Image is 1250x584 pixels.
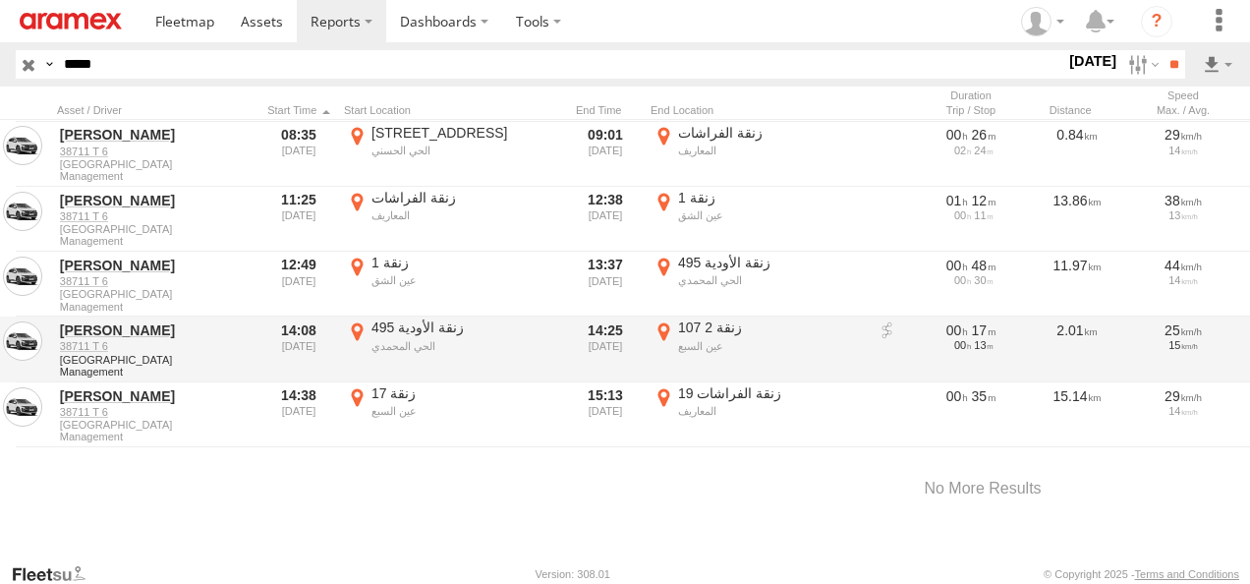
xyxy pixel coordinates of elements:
[678,384,864,402] div: 19 زنقة الفراشات
[678,208,864,222] div: عين الشق
[371,189,557,206] div: زنقة الفراشات
[60,419,251,431] span: [GEOGRAPHIC_DATA]
[651,319,867,380] label: Click to View Event Location
[954,209,971,221] span: 00
[1137,209,1229,221] div: 13
[925,257,1017,274] div: [2881s] 24/09/2025 12:49 - 24/09/2025 13:37
[60,366,251,378] span: Filter Results to this Group
[344,254,560,315] label: Click to View Event Location
[878,321,897,341] a: View on breadcrumb report
[1028,319,1126,380] div: 2.01
[20,13,122,29] img: aramex-logo.svg
[568,189,643,250] div: 12:38 [DATE]
[60,209,251,223] a: 38711 T 6
[60,405,251,419] a: 38711 T 6
[1137,192,1229,209] div: 38
[974,209,993,221] span: 11
[651,254,867,315] label: Click to View Event Location
[651,384,867,445] label: Click to View Event Location
[261,124,336,185] div: 08:35 [DATE]
[57,103,254,117] div: Click to Sort
[972,127,996,143] span: 26
[371,319,557,336] div: 495 زنقة الأودية
[261,189,336,250] div: 11:25 [DATE]
[60,387,251,405] a: [PERSON_NAME]
[954,339,971,351] span: 00
[3,126,42,165] a: View Asset in Asset Management
[925,387,1017,405] div: [2117s] 24/09/2025 14:38 - 24/09/2025 15:13
[568,384,643,445] div: 15:13 [DATE]
[261,384,336,445] div: 14:38 [DATE]
[1028,103,1126,117] div: Click to Sort
[1137,387,1229,405] div: 29
[946,388,968,404] span: 00
[371,144,557,157] div: الحي الحسني
[371,273,557,287] div: عين الشق
[344,384,560,445] label: Click to View Event Location
[261,319,336,380] div: 14:08 [DATE]
[1137,339,1229,351] div: 15
[60,321,251,339] a: [PERSON_NAME]
[344,124,560,185] label: Click to View Event Location
[568,103,643,117] div: Click to Sort
[371,339,557,353] div: الحي المحمدي
[972,258,996,273] span: 48
[3,192,42,231] a: View Asset in Asset Management
[261,254,336,315] div: 12:49 [DATE]
[678,189,864,206] div: زنقة 1
[1014,7,1071,36] div: Emad Mabrouk
[60,158,251,170] span: [GEOGRAPHIC_DATA]
[371,208,557,222] div: المعاريف
[60,235,251,247] span: Filter Results to this Group
[678,254,864,271] div: 495 زنقة الأودية
[1028,189,1126,250] div: 13.86
[60,170,251,182] span: Filter Results to this Group
[974,339,993,351] span: 13
[1028,384,1126,445] div: 15.14
[344,189,560,250] label: Click to View Event Location
[536,568,610,580] div: Version: 308.01
[60,126,251,144] a: [PERSON_NAME]
[371,254,557,271] div: زنقة 1
[1137,257,1229,274] div: 44
[371,404,557,418] div: عين السبع
[678,339,864,353] div: عين السبع
[925,126,1017,144] div: [1562s] 24/09/2025 08:35 - 24/09/2025 09:01
[1135,568,1239,580] a: Terms and Conditions
[925,321,1017,339] div: [1040s] 24/09/2025 14:08 - 24/09/2025 14:25
[60,145,251,158] a: 38711 T 6
[3,387,42,427] a: View Asset in Asset Management
[954,274,971,286] span: 00
[3,321,42,361] a: View Asset in Asset Management
[946,322,968,338] span: 00
[568,254,643,315] div: 13:37 [DATE]
[1137,145,1229,156] div: 14
[1137,405,1229,417] div: 14
[261,103,336,117] div: Click to Sort
[60,223,251,235] span: [GEOGRAPHIC_DATA]
[1201,50,1234,79] label: Export results as...
[1044,568,1239,580] div: © Copyright 2025 -
[344,319,560,380] label: Click to View Event Location
[946,193,968,208] span: 01
[678,144,864,157] div: المعاريف
[651,189,867,250] label: Click to View Event Location
[1141,6,1172,37] i: ?
[1137,126,1229,144] div: 29
[678,124,864,142] div: زنقة الفراشات
[3,257,42,296] a: View Asset in Asset Management
[60,257,251,274] a: [PERSON_NAME]
[568,319,643,380] div: 14:25 [DATE]
[60,339,251,353] a: 38711 T 6
[11,564,101,584] a: Visit our Website
[1137,274,1229,286] div: 14
[1028,124,1126,185] div: 0.84
[946,258,968,273] span: 00
[60,192,251,209] a: [PERSON_NAME]
[1028,254,1126,315] div: 11.97
[678,273,864,287] div: الحي المحمدي
[41,50,57,79] label: Search Query
[972,322,996,338] span: 17
[651,124,867,185] label: Click to View Event Location
[60,288,251,300] span: [GEOGRAPHIC_DATA]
